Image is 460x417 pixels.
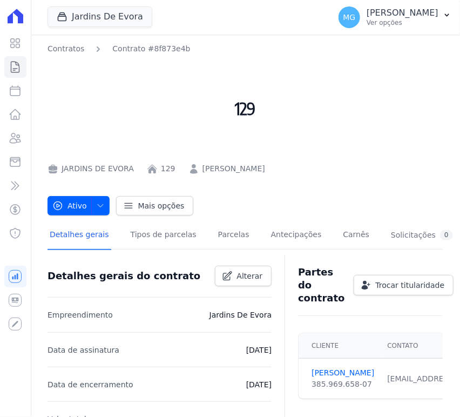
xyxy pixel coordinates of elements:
[48,344,119,357] p: Data de assinatura
[112,43,190,55] a: Contrato #8f873e4b
[48,59,443,159] h2: 129
[48,308,113,321] p: Empreendimento
[341,221,371,250] a: Carnês
[367,8,438,18] p: [PERSON_NAME]
[367,18,438,27] p: Ver opções
[298,266,344,305] h3: Partes do contrato
[48,6,152,27] button: Jardins De Evora
[376,280,445,291] span: Trocar titularidade
[389,221,455,250] a: Solicitações0
[216,221,252,250] a: Parcelas
[48,196,110,216] button: Ativo
[48,43,191,55] nav: Breadcrumb
[48,270,200,283] h3: Detalhes gerais do contrato
[343,14,356,21] span: MG
[246,378,272,391] p: [DATE]
[215,266,272,286] a: Alterar
[202,163,265,174] a: [PERSON_NAME]
[161,163,175,174] a: 129
[52,196,87,216] span: Ativo
[312,379,374,390] div: 385.969.658-07
[209,308,272,321] p: Jardins De Evora
[48,378,133,391] p: Data de encerramento
[138,200,185,211] span: Mais opções
[354,275,454,295] a: Trocar titularidade
[269,221,324,250] a: Antecipações
[48,163,134,174] div: JARDINS DE EVORA
[48,43,84,55] a: Contratos
[312,367,374,379] a: [PERSON_NAME]
[128,221,199,250] a: Tipos de parcelas
[237,271,263,281] span: Alterar
[440,230,453,240] div: 0
[299,333,381,359] th: Cliente
[246,344,272,357] p: [DATE]
[391,230,453,240] div: Solicitações
[48,43,443,55] nav: Breadcrumb
[330,2,460,32] button: MG [PERSON_NAME] Ver opções
[48,221,111,250] a: Detalhes gerais
[116,196,194,216] a: Mais opções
